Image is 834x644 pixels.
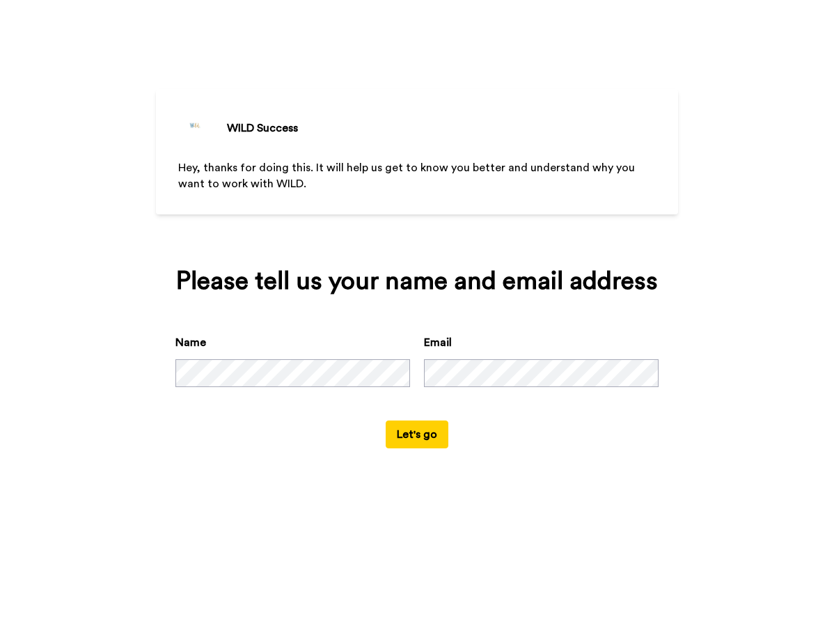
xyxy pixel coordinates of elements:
button: Let's go [386,421,448,448]
label: Name [175,334,206,351]
label: Email [424,334,452,351]
span: Hey, thanks for doing this. It will help us get to know you better and understand why you want to... [178,162,638,189]
div: Please tell us your name and email address [175,267,659,295]
div: WILD Success [227,120,298,136]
